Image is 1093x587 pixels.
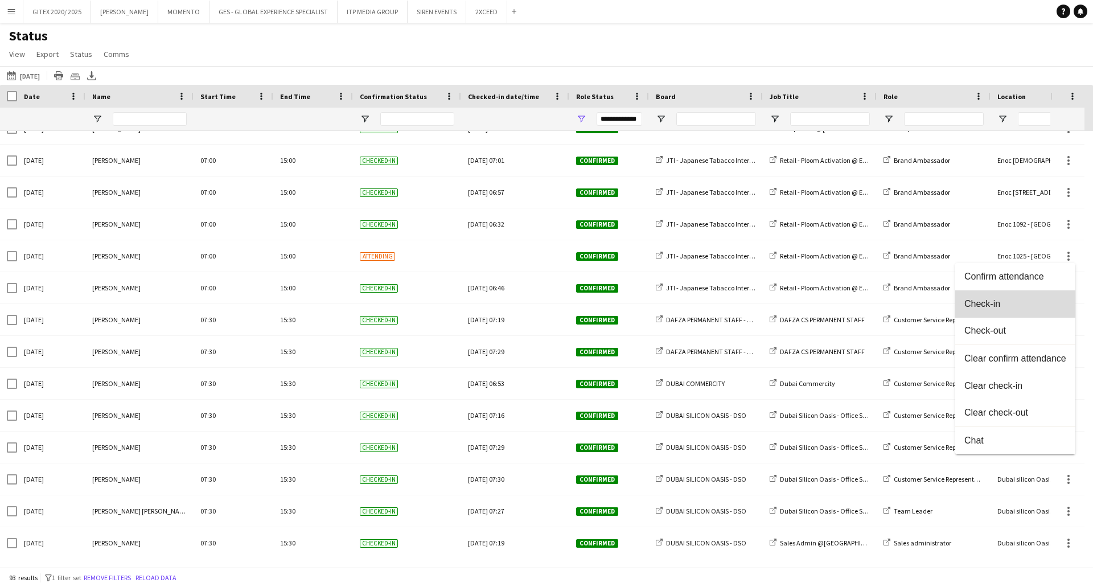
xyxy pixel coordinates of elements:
span: Chat [964,436,1066,446]
button: Chat [955,427,1075,454]
button: Clear check-in [955,372,1075,400]
span: Clear check-out [964,408,1066,418]
span: Check-out [964,326,1066,336]
span: Clear check-in [964,381,1066,391]
button: Check-in [955,290,1075,318]
span: Check-in [964,299,1066,309]
button: Clear confirm attendance [955,345,1075,372]
span: Confirm attendance [964,272,1066,282]
button: Clear check-out [955,400,1075,427]
button: Confirm attendance [955,263,1075,290]
button: Check-out [955,318,1075,345]
span: Clear confirm attendance [964,354,1066,364]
